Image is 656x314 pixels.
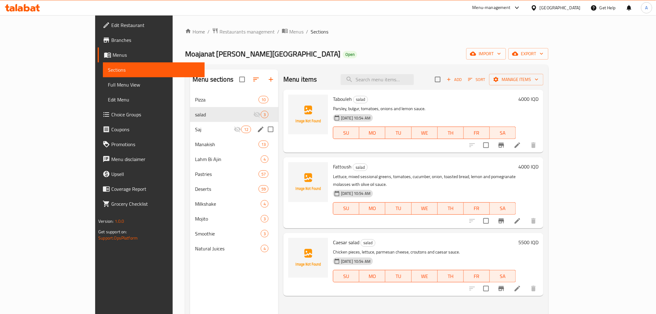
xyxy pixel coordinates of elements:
[253,111,261,118] svg: Inactive section
[195,215,261,222] span: Mojito
[193,75,233,84] h2: Menu sections
[464,202,490,215] button: FR
[494,138,509,153] button: Branch-specific-item
[190,226,278,241] div: Smoothie3
[333,238,359,247] span: Caesar salad
[190,211,278,226] div: Mojito3
[259,96,268,103] div: items
[249,72,264,87] span: Sort sections
[464,75,489,84] span: Sort items
[190,182,278,196] div: Deserts59
[98,182,205,196] a: Coverage Report
[108,66,200,74] span: Sections
[283,75,317,84] h2: Menu items
[468,76,485,83] span: Sort
[98,234,138,242] a: Support.OpsPlatform
[333,127,359,139] button: SU
[195,126,234,133] div: Saj
[185,28,548,36] nav: breadcrumb
[195,96,259,103] span: Pizza
[514,285,521,292] a: Edit menu item
[333,173,516,188] p: Lettuce, mixed sessional greens, tomatoes, cucumber, onion, toasted bread, lemon and pomegranate ...
[114,217,124,225] span: 1.0.0
[480,139,493,152] span: Select to update
[388,272,409,281] span: TU
[333,94,352,104] span: Tabouleh
[353,164,367,171] span: salad
[195,155,261,163] span: Lahm Bi Ajin
[645,4,648,11] span: A
[259,171,268,177] span: 57
[444,75,464,84] button: Add
[339,115,373,121] span: [DATE] 10:54 AM
[111,36,200,44] span: Branches
[195,245,261,252] span: Natural Juices
[195,141,259,148] div: Manakish
[518,95,539,103] h6: 4000 IQD
[466,128,487,137] span: FR
[490,202,516,215] button: SA
[259,141,268,148] div: items
[336,272,357,281] span: SU
[440,272,461,281] span: TH
[333,202,359,215] button: SU
[464,270,490,282] button: FR
[103,77,205,92] a: Full Menu View
[185,47,340,61] span: Moajanat [PERSON_NAME][GEOGRAPHIC_DATA]
[261,200,268,208] div: items
[111,111,200,118] span: Choice Groups
[111,155,200,163] span: Menu disclaimer
[362,128,383,137] span: MO
[359,127,385,139] button: MO
[353,96,368,103] div: salad
[108,96,200,103] span: Edit Menu
[195,200,261,208] span: Milkshake
[261,245,268,252] div: items
[195,230,261,237] div: Smoothie
[341,74,414,85] input: search
[98,122,205,137] a: Coupons
[190,107,278,122] div: salad3
[311,28,328,35] span: Sections
[414,128,435,137] span: WE
[190,152,278,167] div: Lahm Bi Ajin4
[306,28,308,35] li: /
[466,272,487,281] span: FR
[362,204,383,213] span: MO
[513,50,543,58] span: export
[190,90,278,258] nav: Menu sections
[414,204,435,213] span: WE
[195,111,253,118] span: salad
[353,164,368,171] div: salad
[494,76,539,83] span: Manage items
[492,272,513,281] span: SA
[540,4,581,11] div: [GEOGRAPHIC_DATA]
[490,270,516,282] button: SA
[336,204,357,213] span: SU
[98,18,205,33] a: Edit Restaurant
[190,196,278,211] div: Milkshake4
[466,204,487,213] span: FR
[261,201,268,207] span: 4
[472,4,511,11] div: Menu-management
[190,92,278,107] div: Pizza10
[259,141,268,147] span: 13
[526,213,541,228] button: delete
[467,75,487,84] button: Sort
[490,127,516,139] button: SA
[514,217,521,225] a: Edit menu item
[343,52,357,57] span: Open
[259,170,268,178] div: items
[526,281,541,296] button: delete
[336,128,357,137] span: SU
[412,202,438,215] button: WE
[236,73,249,86] span: Select all sections
[111,185,200,193] span: Coverage Report
[103,92,205,107] a: Edit Menu
[339,258,373,264] span: [DATE] 10:54 AM
[385,270,411,282] button: TU
[111,126,200,133] span: Coupons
